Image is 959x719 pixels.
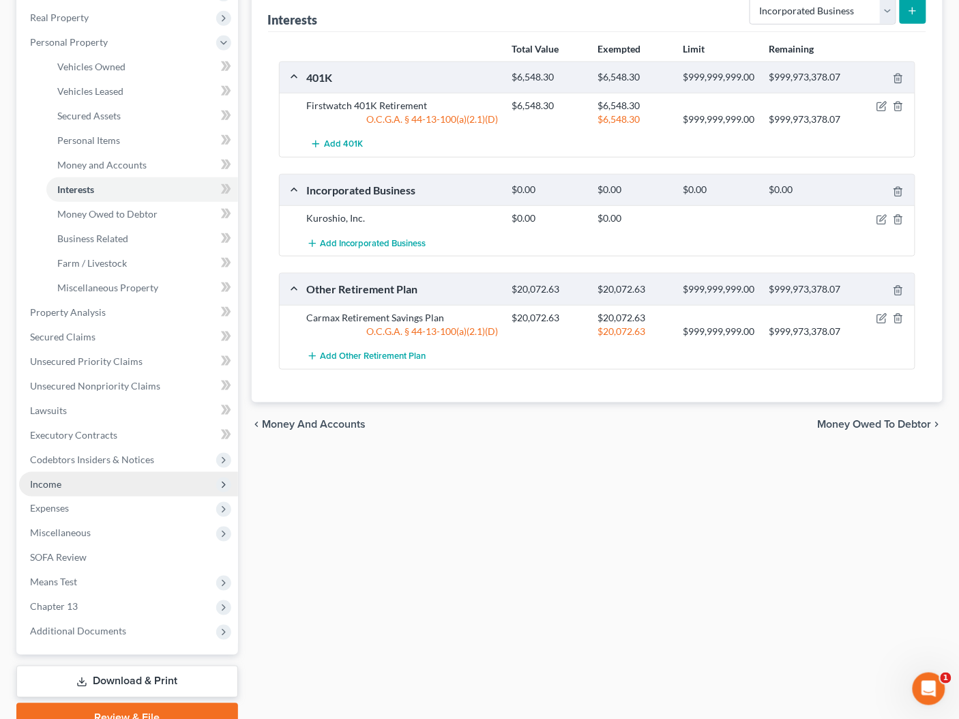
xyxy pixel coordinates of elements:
[677,283,762,296] div: $999,999,999.00
[300,211,505,225] div: Kuroshio, Inc.
[818,419,943,430] button: Money Owed to Debtor chevron_right
[30,405,67,416] span: Lawsuits
[46,55,238,79] a: Vehicles Owned
[46,276,238,300] a: Miscellaneous Property
[30,601,78,613] span: Chapter 13
[46,79,238,104] a: Vehicles Leased
[30,306,106,318] span: Property Analysis
[19,546,238,570] a: SOFA Review
[762,325,847,338] div: $999,973,378.07
[268,12,318,28] div: Interests
[300,325,505,338] div: O.C.G.A. § 44-13-100(a)(2.1)(D)
[300,282,505,296] div: Other Retirement Plan
[505,99,591,113] div: $6,548.30
[30,478,61,490] span: Income
[591,325,676,338] div: $20,072.63
[677,113,762,126] div: $999,999,999.00
[46,177,238,202] a: Interests
[591,184,676,196] div: $0.00
[505,184,591,196] div: $0.00
[57,85,123,97] span: Vehicles Leased
[16,666,238,698] a: Download & Print
[57,282,158,293] span: Miscellaneous Property
[762,71,847,84] div: $999,973,378.07
[512,43,559,55] strong: Total Value
[591,71,676,84] div: $6,548.30
[30,355,143,367] span: Unsecured Priority Claims
[46,104,238,128] a: Secured Assets
[30,429,117,441] span: Executory Contracts
[57,110,121,121] span: Secured Assets
[300,183,505,197] div: Incorporated Business
[321,351,426,362] span: Add Other Retirement Plan
[252,419,366,430] button: chevron_left Money and Accounts
[505,71,591,84] div: $6,548.30
[46,251,238,276] a: Farm / Livestock
[30,331,95,342] span: Secured Claims
[57,208,158,220] span: Money Owed to Debtor
[46,202,238,226] a: Money Owed to Debtor
[57,233,128,244] span: Business Related
[591,113,676,126] div: $6,548.30
[300,70,505,85] div: 401K
[57,159,147,171] span: Money and Accounts
[30,626,126,637] span: Additional Documents
[932,419,943,430] i: chevron_right
[591,283,676,296] div: $20,072.63
[307,344,426,369] button: Add Other Retirement Plan
[30,503,69,514] span: Expenses
[683,43,705,55] strong: Limit
[762,283,847,296] div: $999,973,378.07
[591,211,676,225] div: $0.00
[913,673,945,705] iframe: Intercom live chat
[597,43,640,55] strong: Exempted
[941,673,951,684] span: 1
[762,184,847,196] div: $0.00
[762,113,847,126] div: $999,973,378.07
[19,374,238,398] a: Unsecured Nonpriority Claims
[30,36,108,48] span: Personal Property
[30,12,89,23] span: Real Property
[307,132,367,157] button: Add 401K
[677,71,762,84] div: $999,999,999.00
[30,552,87,563] span: SOFA Review
[591,99,676,113] div: $6,548.30
[677,325,762,338] div: $999,999,999.00
[30,576,77,588] span: Means Test
[57,134,120,146] span: Personal Items
[57,61,126,72] span: Vehicles Owned
[677,184,762,196] div: $0.00
[252,419,263,430] i: chevron_left
[19,300,238,325] a: Property Analysis
[307,231,426,256] button: Add Incorporated Business
[46,153,238,177] a: Money and Accounts
[57,257,127,269] span: Farm / Livestock
[505,211,591,225] div: $0.00
[46,128,238,153] a: Personal Items
[505,311,591,325] div: $20,072.63
[300,99,505,113] div: Firstwatch 401K Retirement
[19,398,238,423] a: Lawsuits
[769,43,814,55] strong: Remaining
[591,311,676,325] div: $20,072.63
[300,113,505,126] div: O.C.G.A. § 44-13-100(a)(2.1)(D)
[300,311,505,325] div: Carmax Retirement Savings Plan
[19,325,238,349] a: Secured Claims
[263,419,366,430] span: Money and Accounts
[30,527,91,539] span: Miscellaneous
[30,454,154,465] span: Codebtors Insiders & Notices
[19,423,238,447] a: Executory Contracts
[30,380,160,392] span: Unsecured Nonpriority Claims
[505,283,591,296] div: $20,072.63
[46,226,238,251] a: Business Related
[818,419,932,430] span: Money Owed to Debtor
[321,238,426,249] span: Add Incorporated Business
[57,184,94,195] span: Interests
[324,139,363,150] span: Add 401K
[19,349,238,374] a: Unsecured Priority Claims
